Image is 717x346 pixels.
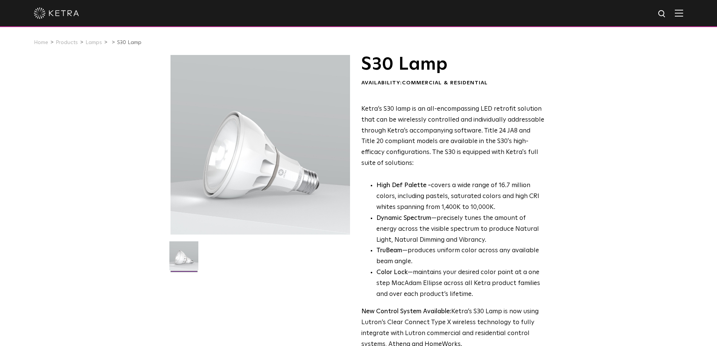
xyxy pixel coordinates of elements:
li: —precisely tunes the amount of energy across the visible spectrum to produce Natural Light, Natur... [376,213,545,246]
strong: Dynamic Spectrum [376,215,431,221]
li: —maintains your desired color point at a one step MacAdam Ellipse across all Ketra product famili... [376,267,545,300]
h1: S30 Lamp [361,55,545,74]
p: covers a wide range of 16.7 million colors, including pastels, saturated colors and high CRI whit... [376,180,545,213]
strong: New Control System Available: [361,308,451,315]
strong: Color Lock [376,269,408,276]
img: ketra-logo-2019-white [34,8,79,19]
span: Commercial & Residential [402,80,488,85]
li: —produces uniform color across any available beam angle. [376,245,545,267]
div: Availability: [361,79,545,87]
a: S30 Lamp [117,40,142,45]
strong: TruBeam [376,247,402,254]
span: Ketra’s S30 lamp is an all-encompassing LED retrofit solution that can be wirelessly controlled a... [361,106,544,166]
a: Products [56,40,78,45]
img: S30-Lamp-Edison-2021-Web-Square [169,241,198,276]
a: Home [34,40,48,45]
strong: High Def Palette - [376,182,431,189]
img: Hamburger%20Nav.svg [675,9,683,17]
a: Lamps [85,40,102,45]
img: search icon [658,9,667,19]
